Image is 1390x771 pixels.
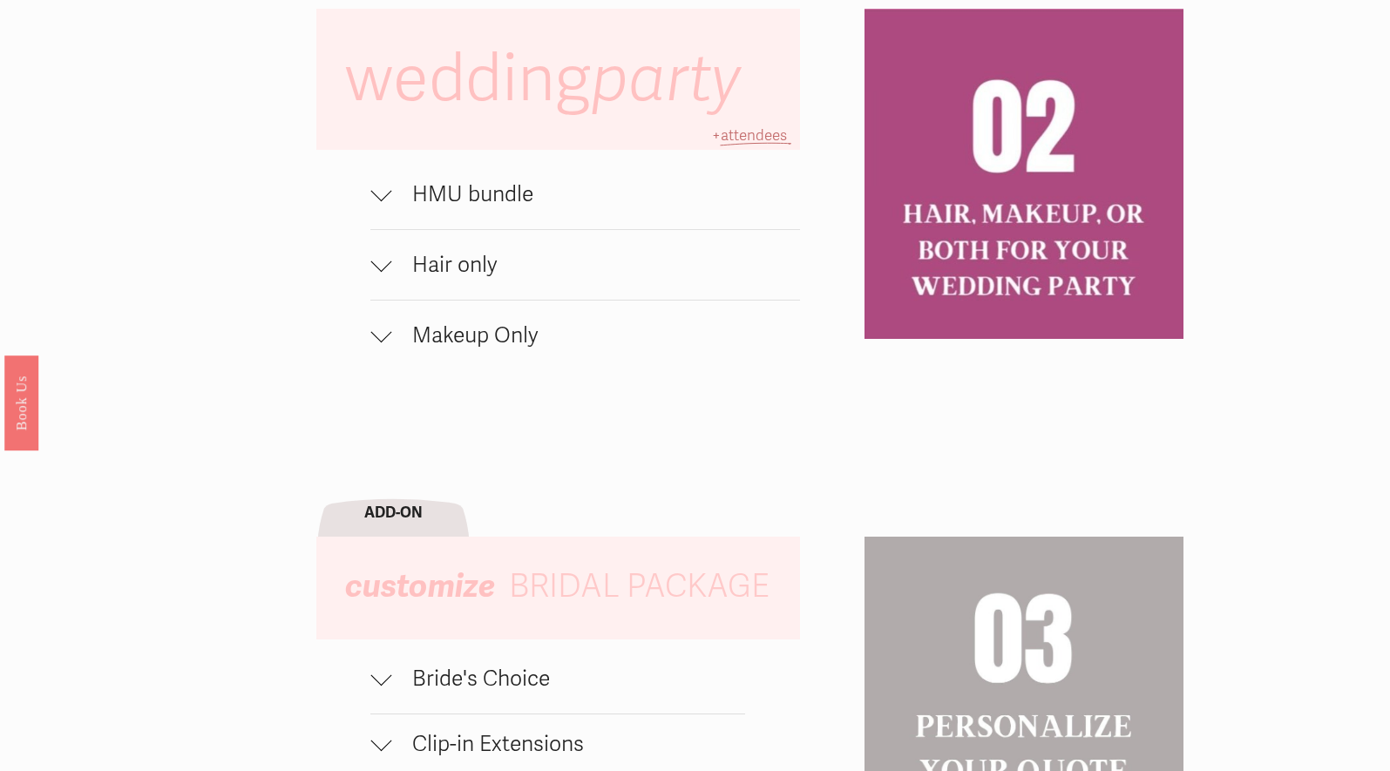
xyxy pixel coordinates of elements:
[391,666,745,692] span: Bride's Choice
[721,126,787,145] span: attendees
[370,159,799,229] button: HMU bundle
[591,40,741,118] em: party
[391,731,745,757] span: Clip-in Extensions
[345,566,495,606] em: customize
[4,355,38,450] a: Book Us
[391,252,799,278] span: Hair only
[391,181,799,207] span: HMU bundle
[370,230,799,300] button: Hair only
[712,126,721,145] span: +
[391,322,799,348] span: Makeup Only
[509,567,770,606] span: BRIDAL PACKAGE
[364,504,423,522] strong: ADD-ON
[345,40,756,119] span: wedding
[370,301,799,370] button: Makeup Only
[370,649,745,714] button: Bride's Choice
